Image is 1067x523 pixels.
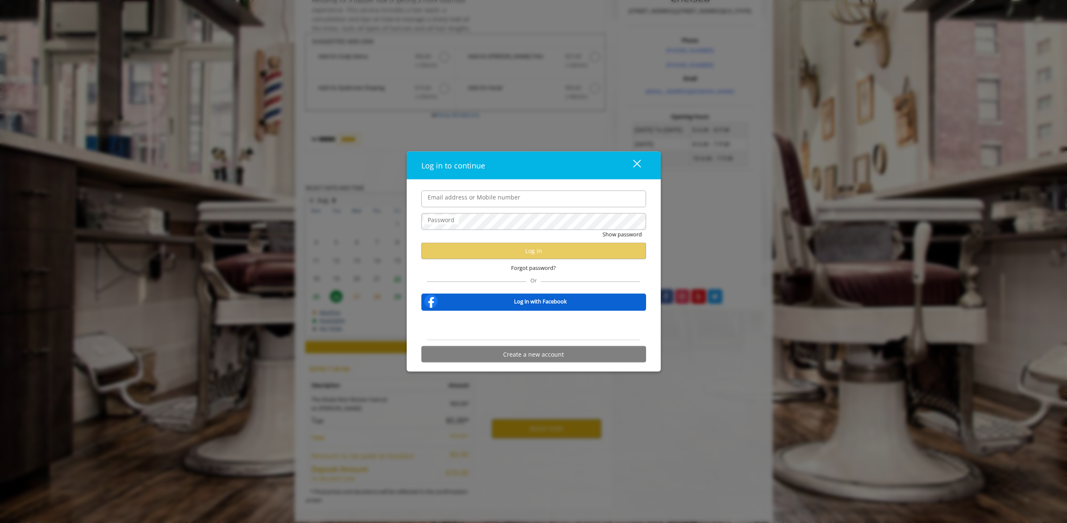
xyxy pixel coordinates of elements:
b: Log in with Facebook [514,297,567,306]
span: Or [526,277,541,284]
div: Sign in with Google. Opens in new tab [495,316,572,335]
label: Password [423,215,459,224]
button: Log in [421,243,646,259]
button: close dialog [618,157,646,174]
label: Email address or Mobile number [423,192,524,202]
input: Email address or Mobile number [421,190,646,207]
button: Show password [602,230,642,238]
img: facebook-logo [423,293,439,310]
span: Forgot password? [511,263,556,272]
button: Create a new account [421,346,646,362]
div: close dialog [623,159,640,172]
span: Log in to continue [421,160,485,170]
input: Password [421,213,646,230]
iframe: Sign in with Google Button [491,316,576,335]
